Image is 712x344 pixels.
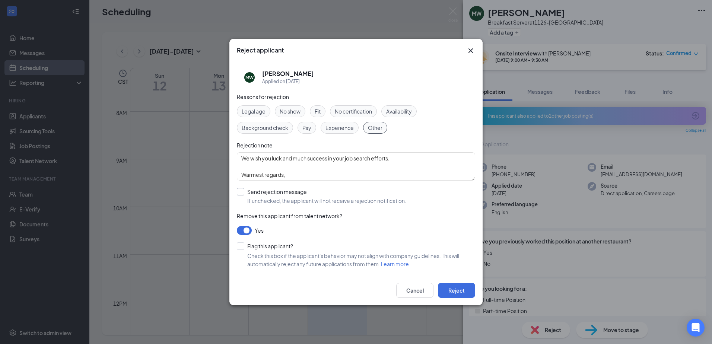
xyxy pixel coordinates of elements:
span: Legal age [242,107,266,115]
h3: Reject applicant [237,46,284,54]
button: Reject [438,283,475,298]
a: Learn more. [381,261,410,267]
button: Close [466,46,475,55]
span: Remove this applicant from talent network? [237,213,342,219]
div: MW [245,74,254,81]
span: Fit [315,107,321,115]
span: Availability [386,107,412,115]
svg: Cross [466,46,475,55]
div: Open Intercom Messenger [687,319,705,337]
span: Rejection note [237,142,273,149]
span: Check this box if the applicant's behavior may not align with company guidelines. This will autom... [247,252,459,267]
span: No show [280,107,301,115]
span: Yes [255,226,264,235]
textarea: Thank you for submitting your application. We appreciate your interest in a position as a Breakfa... [237,152,475,181]
span: Background check [242,124,288,132]
span: Reasons for rejection [237,93,289,100]
span: Experience [325,124,354,132]
span: Pay [302,124,311,132]
div: Applied on [DATE] [262,78,314,85]
span: No certification [335,107,372,115]
span: Other [368,124,382,132]
h5: [PERSON_NAME] [262,70,314,78]
button: Cancel [396,283,433,298]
